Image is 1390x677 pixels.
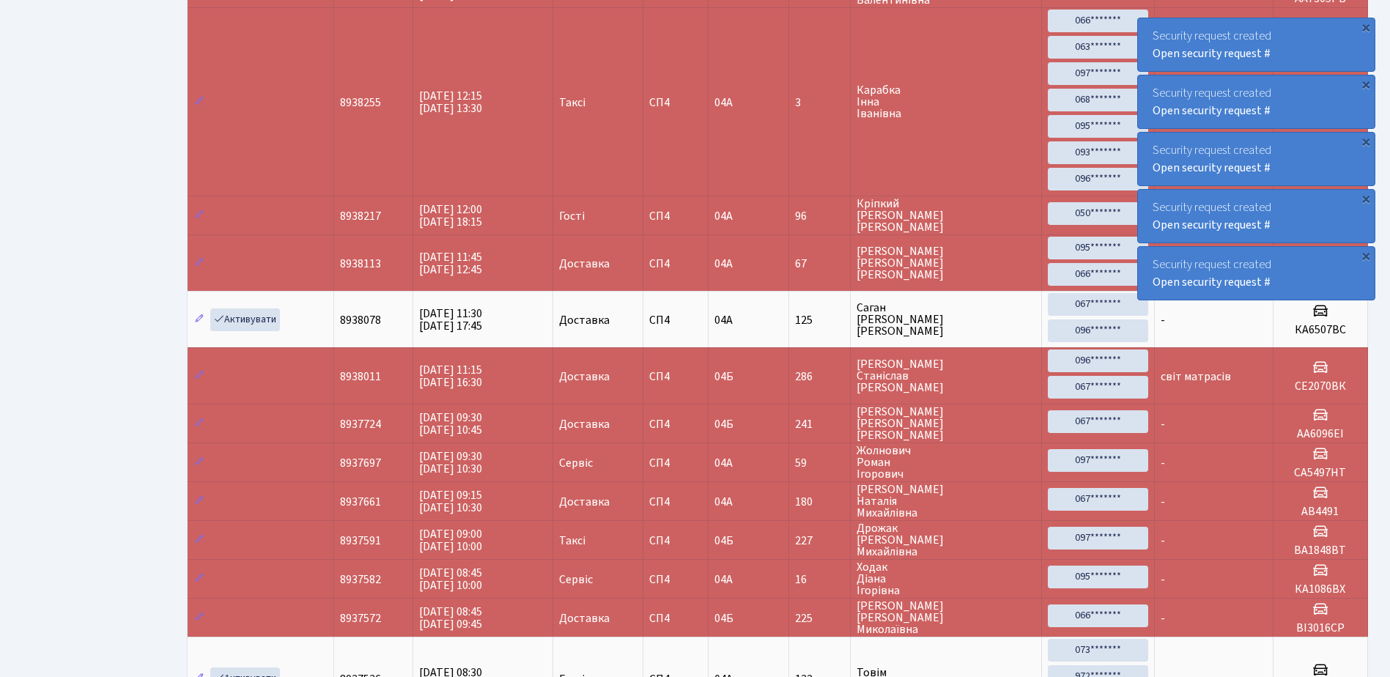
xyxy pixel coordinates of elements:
[1161,610,1165,626] span: -
[340,494,381,510] span: 8937661
[649,371,702,382] span: СП4
[340,455,381,471] span: 8937697
[1279,544,1361,558] h5: ВА1848ВТ
[419,362,482,391] span: [DATE] 11:15 [DATE] 16:30
[419,487,482,516] span: [DATE] 09:15 [DATE] 10:30
[714,455,733,471] span: 04А
[559,258,610,270] span: Доставка
[714,369,733,385] span: 04Б
[649,418,702,430] span: СП4
[857,484,1035,519] span: [PERSON_NAME] Наталія Михайлівна
[1161,416,1165,432] span: -
[559,210,585,222] span: Гості
[714,416,733,432] span: 04Б
[857,198,1035,233] span: Кріпкий [PERSON_NAME] [PERSON_NAME]
[1138,75,1375,128] div: Security request created
[649,457,702,469] span: СП4
[340,312,381,328] span: 8938078
[1358,77,1373,92] div: ×
[1138,247,1375,300] div: Security request created
[559,613,610,624] span: Доставка
[857,84,1035,119] span: Карабка Інна Іванівна
[1279,427,1361,441] h5: АА6096ЕІ
[340,610,381,626] span: 8937572
[857,358,1035,393] span: [PERSON_NAME] Станіслав [PERSON_NAME]
[857,522,1035,558] span: Дрожак [PERSON_NAME] Михайлівна
[649,258,702,270] span: СП4
[559,418,610,430] span: Доставка
[340,369,381,385] span: 8938011
[795,314,844,326] span: 125
[649,613,702,624] span: СП4
[1161,494,1165,510] span: -
[857,600,1035,635] span: [PERSON_NAME] [PERSON_NAME] Миколаївна
[419,526,482,555] span: [DATE] 09:00 [DATE] 10:00
[419,88,482,116] span: [DATE] 12:15 [DATE] 13:30
[559,535,585,547] span: Таксі
[1161,571,1165,588] span: -
[559,371,610,382] span: Доставка
[1279,380,1361,393] h5: СЕ2070ВК
[649,314,702,326] span: СП4
[857,245,1035,281] span: [PERSON_NAME] [PERSON_NAME] [PERSON_NAME]
[1153,45,1271,62] a: Open security request #
[714,312,733,328] span: 04А
[649,535,702,547] span: СП4
[795,613,844,624] span: 225
[419,201,482,230] span: [DATE] 12:00 [DATE] 18:15
[795,258,844,270] span: 67
[340,208,381,224] span: 8938217
[795,97,844,108] span: 3
[795,371,844,382] span: 286
[1153,274,1271,290] a: Open security request #
[795,210,844,222] span: 96
[559,496,610,508] span: Доставка
[649,97,702,108] span: СП4
[1161,369,1231,385] span: світ матрасів
[340,256,381,272] span: 8938113
[340,416,381,432] span: 8937724
[419,410,482,438] span: [DATE] 09:30 [DATE] 10:45
[340,533,381,549] span: 8937591
[795,496,844,508] span: 180
[714,571,733,588] span: 04А
[1279,466,1361,480] h5: СА5497НТ
[1161,533,1165,549] span: -
[714,533,733,549] span: 04Б
[795,457,844,469] span: 59
[795,574,844,585] span: 16
[714,256,733,272] span: 04А
[857,561,1035,596] span: Ходак Діана Ігорівна
[559,574,593,585] span: Сервіс
[714,494,733,510] span: 04А
[419,604,482,632] span: [DATE] 08:45 [DATE] 09:45
[340,571,381,588] span: 8937582
[1358,191,1373,206] div: ×
[419,448,482,477] span: [DATE] 09:30 [DATE] 10:30
[1153,160,1271,176] a: Open security request #
[340,95,381,111] span: 8938255
[1279,621,1361,635] h5: ВІ3016СР
[857,445,1035,480] span: Жолнович Роман Ігорович
[714,610,733,626] span: 04Б
[419,249,482,278] span: [DATE] 11:45 [DATE] 12:45
[714,208,733,224] span: 04А
[649,574,702,585] span: СП4
[1161,312,1165,328] span: -
[419,306,482,334] span: [DATE] 11:30 [DATE] 17:45
[419,565,482,593] span: [DATE] 08:45 [DATE] 10:00
[1153,103,1271,119] a: Open security request #
[1138,133,1375,185] div: Security request created
[649,496,702,508] span: СП4
[559,314,610,326] span: Доставка
[559,97,585,108] span: Таксі
[1138,18,1375,71] div: Security request created
[795,418,844,430] span: 241
[649,210,702,222] span: СП4
[1153,217,1271,233] a: Open security request #
[857,406,1035,441] span: [PERSON_NAME] [PERSON_NAME] [PERSON_NAME]
[1138,190,1375,243] div: Security request created
[795,535,844,547] span: 227
[1358,248,1373,263] div: ×
[1279,582,1361,596] h5: КА1086ВХ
